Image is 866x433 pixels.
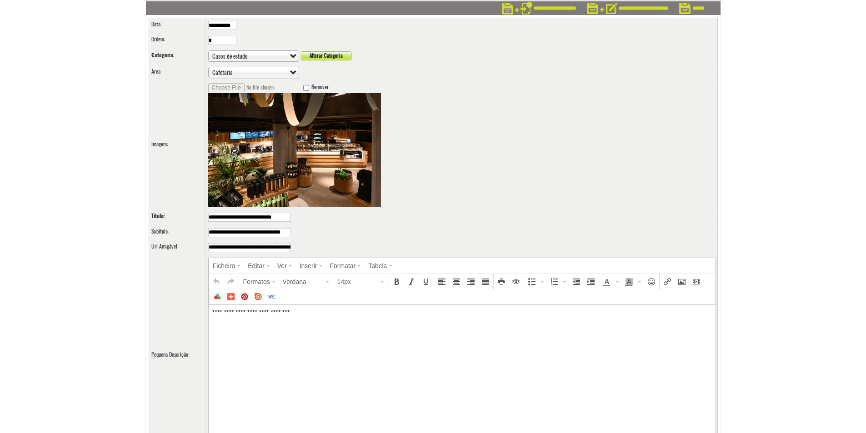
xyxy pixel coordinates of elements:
label: Data [151,20,160,28]
div: Insert/edit link [661,275,674,289]
div: Preview [509,275,523,289]
td: : [149,48,205,65]
div: Font Sizes [334,275,388,289]
label: Subítulo [151,228,168,235]
label: Título [151,212,164,220]
div: Text color [600,275,621,289]
div: Underline [419,275,433,289]
div: Insert Pinterest [238,290,251,303]
span: Alterar Categoria [300,51,343,60]
span: Formatar [330,262,355,269]
div: Align right [464,275,478,289]
div: Print [495,275,508,289]
div: Decrease indent [570,275,583,289]
span: Editar [248,262,265,269]
div: Numbered list [547,275,569,289]
img: small_noticia_1757669506_1310.jpg [208,93,381,207]
div: Insert/edit media [690,275,703,289]
td: : [149,225,205,240]
div: Emoticons [645,275,658,289]
div: Justify [479,275,492,289]
label: Ordem [151,35,164,43]
div: W3C Validator [265,290,278,303]
span: Cafetaria [212,67,287,78]
span: Inserir [300,262,317,269]
label: Categoria [151,51,173,59]
span: 14px [337,277,378,286]
span: Formatos [243,278,270,285]
div: Italic [405,275,418,289]
div: Increase indent [584,275,598,289]
div: Undo [210,275,223,289]
div: Bold [390,275,404,289]
td: : [149,81,205,210]
td: Remover [205,81,717,210]
div: Insert Component [211,290,224,303]
label: Pequena Descrição [151,351,188,358]
div: Font Family [280,275,333,289]
span: Ficheiro [213,262,235,269]
div: Bullet list [525,275,546,289]
td: : [149,18,205,33]
label: Área [151,68,160,75]
div: Align center [450,275,463,289]
td: : [149,210,205,225]
div: Insert Addthis [225,290,237,303]
span: Ver [277,262,287,269]
td: : [149,240,205,255]
label: Imagem [151,140,167,148]
button: Alterar Categoria [300,51,352,60]
div: Align left [435,275,449,289]
span: Verdana [283,277,324,286]
div: Background color [622,275,644,289]
span: Tabela [368,262,387,269]
div: Insert Issuu [252,290,265,303]
td: : [149,33,205,48]
span: Casos de estudo [212,51,287,62]
div: Insert/edit image [675,275,689,289]
td: : [149,65,205,81]
div: Redo [224,275,238,289]
label: Url Amigável [151,243,177,250]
